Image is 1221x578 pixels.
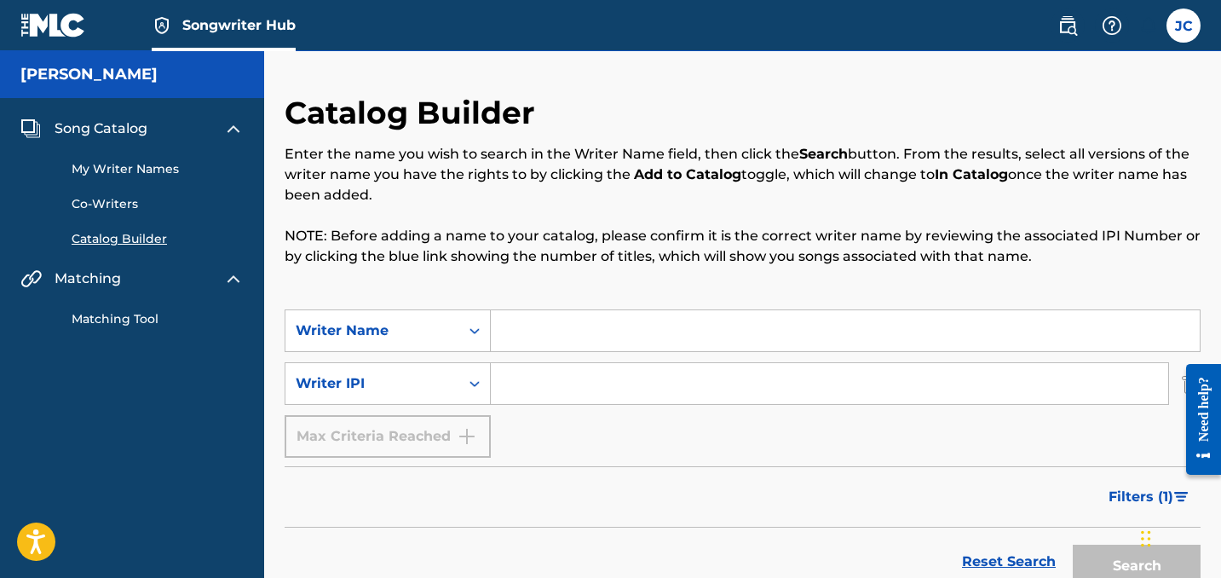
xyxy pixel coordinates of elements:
img: expand [223,118,244,139]
div: Writer IPI [296,373,449,394]
p: NOTE: Before adding a name to your catalog, please confirm it is the correct writer name by revie... [285,226,1201,267]
span: Matching [55,269,121,289]
div: Notifications [1139,17,1156,34]
div: User Menu [1166,9,1201,43]
span: Filters ( 1 ) [1109,487,1173,507]
span: Songwriter Hub [182,15,296,35]
img: Top Rightsholder [152,15,172,36]
p: Enter the name you wish to search in the Writer Name field, then click the button. From the resul... [285,144,1201,205]
a: Matching Tool [72,310,244,328]
strong: Add to Catalog [634,166,741,182]
img: filter [1174,492,1189,502]
iframe: Chat Widget [1136,496,1221,578]
a: Song CatalogSong Catalog [20,118,147,139]
h2: Catalog Builder [285,94,544,132]
a: My Writer Names [72,160,244,178]
img: Matching [20,269,42,289]
iframe: Resource Center [1173,350,1221,490]
strong: Search [799,146,848,162]
img: help [1102,15,1122,36]
span: Song Catalog [55,118,147,139]
div: Drag [1141,513,1151,564]
a: Catalog Builder [72,230,244,248]
img: MLC Logo [20,13,86,38]
div: Writer Name [296,321,449,341]
button: Filters (1) [1098,476,1201,518]
img: Song Catalog [20,118,41,139]
strong: In Catalog [935,166,1008,182]
a: Co-Writers [72,195,244,213]
h5: Vince Casas [20,65,158,84]
img: expand [223,269,244,289]
img: search [1057,15,1078,36]
a: Public Search [1051,9,1085,43]
div: Help [1095,9,1129,43]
